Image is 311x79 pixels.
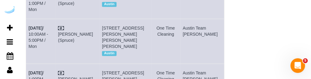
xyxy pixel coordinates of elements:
a: [PERSON_NAME] (Spruce) [58,32,93,43]
div: Location [102,49,148,57]
i: Check Payment [58,26,64,31]
td: Frequency [151,19,180,63]
td: Service location [100,19,151,63]
b: [DATE] [29,70,42,75]
span: [STREET_ADDRESS][PERSON_NAME][PERSON_NAME][PERSON_NAME] [102,26,144,49]
span: Austin [102,2,116,7]
td: Schedule date [26,19,56,63]
td: Customer [56,19,100,63]
a: [DATE]/ 10:00AM - 5:00PM / Mon [29,26,48,49]
span: 5 [303,58,308,63]
div: Location [102,0,148,8]
span: Austin [102,51,116,56]
i: Check Payment [58,71,64,75]
td: Assigned to [180,19,224,63]
img: Automaid Logo [4,6,16,15]
iframe: Intercom live chat [290,58,305,73]
b: [DATE] [29,26,42,31]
